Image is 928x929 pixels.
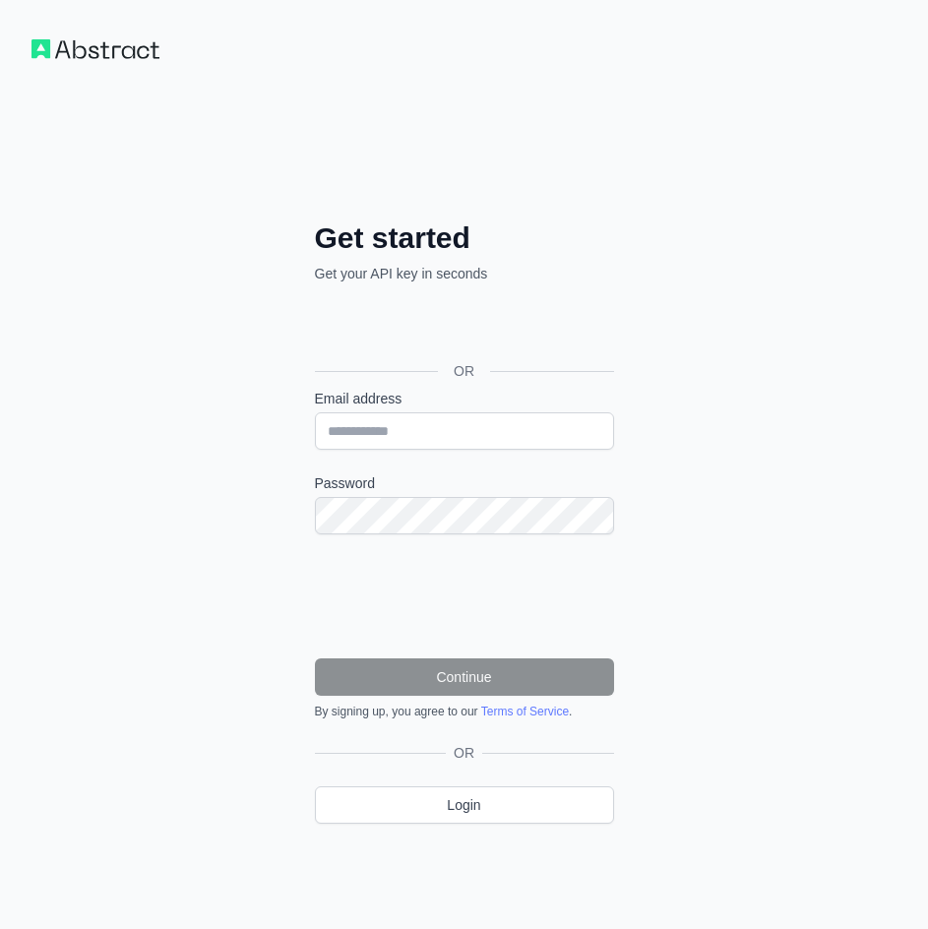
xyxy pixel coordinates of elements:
span: OR [438,361,490,381]
label: Password [315,473,614,493]
button: Continue [315,658,614,696]
img: Workflow [31,39,159,59]
h2: Get started [315,220,614,256]
a: Terms of Service [481,705,569,718]
iframe: Sign in with Google Button [305,305,620,348]
span: OR [446,743,482,763]
div: By signing up, you agree to our . [315,704,614,719]
a: Login [315,786,614,824]
iframe: reCAPTCHA [315,558,614,635]
label: Email address [315,389,614,408]
p: Get your API key in seconds [315,264,614,283]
